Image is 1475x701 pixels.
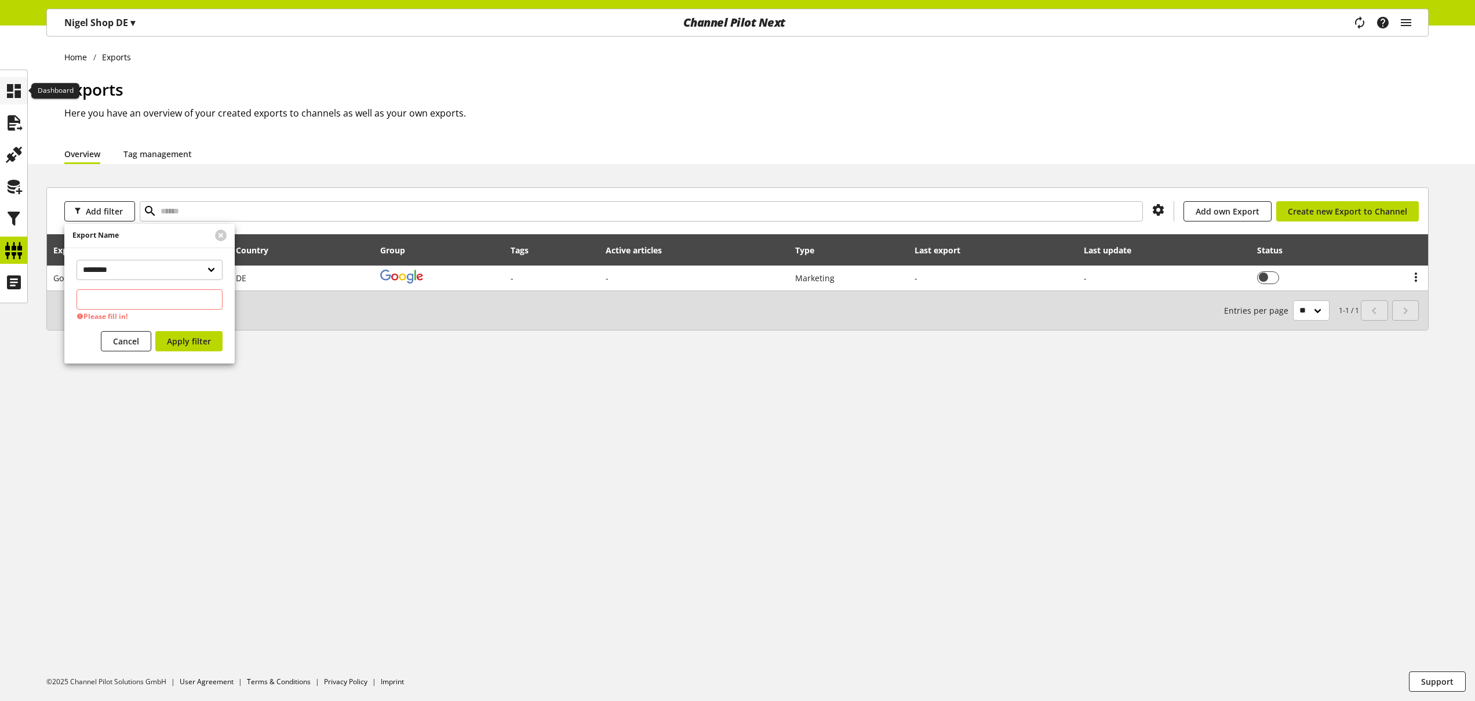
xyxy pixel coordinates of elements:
[77,311,223,322] p: Please fill in!
[1257,244,1294,256] div: Status
[64,106,1429,120] h2: Here you have an overview of your created exports to channels as well as your own exports.
[511,273,513,284] span: -
[64,51,93,63] a: Home
[1084,244,1143,256] div: Last update
[101,331,151,351] button: Cancel
[31,83,79,99] div: Dashboard
[795,244,826,256] div: Type
[324,677,367,687] a: Privacy Policy
[236,244,280,256] div: Country
[1288,205,1407,217] span: Create new Export to Channel
[155,331,223,351] button: Apply filter
[1224,300,1359,321] small: 1-1 / 1
[46,677,180,687] li: ©2025 Channel Pilot Solutions GmbH
[511,244,529,256] div: Tags
[247,677,311,687] a: Terms & Conditions
[1421,675,1454,688] span: Support
[64,78,123,100] span: Exports
[167,335,211,347] span: Apply filter
[1196,205,1259,217] span: Add own Export
[123,148,192,160] a: Tag management
[113,335,139,347] span: Cancel
[1409,671,1466,692] button: Support
[380,270,423,284] img: google
[606,244,673,256] div: Active articles
[381,677,404,687] a: Imprint
[86,205,123,217] span: Add filter
[795,273,835,284] span: Marketing
[1276,201,1419,221] a: Create new Export to Channel
[236,273,246,284] span: Germany
[46,9,1429,37] nav: main navigation
[380,244,417,256] div: Group
[53,273,119,284] span: Google Shopping
[1224,304,1293,317] span: Entries per page
[64,148,100,160] a: Overview
[915,244,972,256] div: Last export
[606,273,609,284] span: -
[180,677,234,687] a: User Agreement
[64,16,135,30] p: Nigel Shop DE
[1183,201,1272,221] a: Add own Export
[64,201,135,221] button: Add filter
[64,224,207,248] div: Export Name
[53,244,118,256] div: Export Name
[130,16,135,29] span: ▾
